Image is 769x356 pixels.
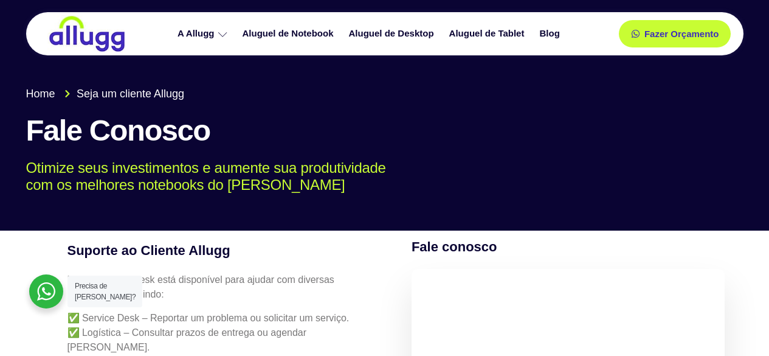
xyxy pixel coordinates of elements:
[47,15,126,52] img: locação de TI é Allugg
[67,273,376,302] p: Nosso Service Desk está disponível para ajudar com diversas solicitações, incluindo:
[412,237,725,257] h4: Fale conosco
[67,240,376,260] h4: Suporte ao Cliente Allugg
[619,20,731,47] a: Fazer Orçamento
[26,159,726,195] p: Otimize seus investimentos e aumente sua produtividade com os melhores notebooks do [PERSON_NAME]
[171,23,236,44] a: A Allugg
[443,23,534,44] a: Aluguel de Tablet
[75,282,136,301] span: Precisa de [PERSON_NAME]?
[533,23,568,44] a: Blog
[644,29,719,38] span: Fazer Orçamento
[343,23,443,44] a: Aluguel de Desktop
[74,86,184,102] span: Seja um cliente Allugg
[236,23,343,44] a: Aluguel de Notebook
[26,86,55,102] span: Home
[26,114,743,147] h1: Fale Conosco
